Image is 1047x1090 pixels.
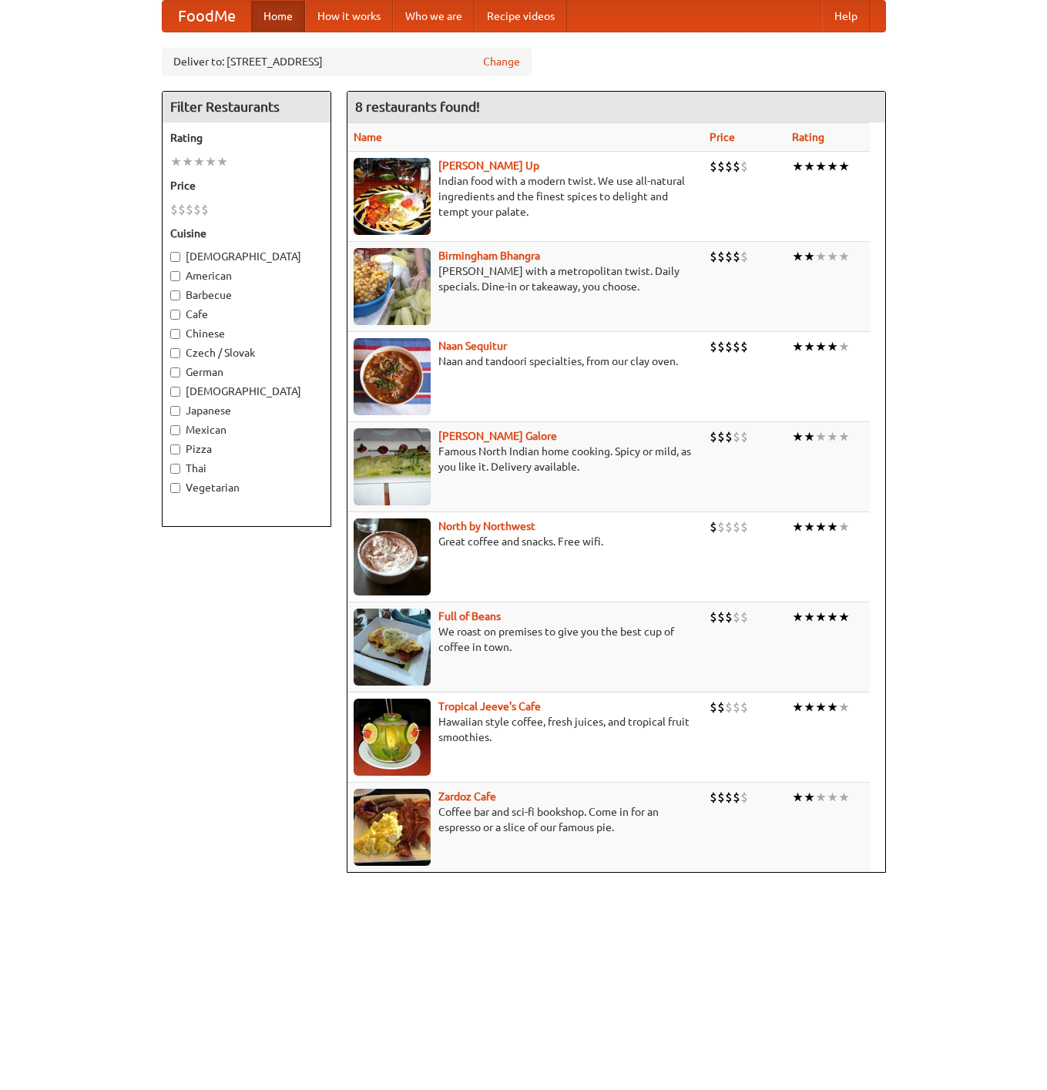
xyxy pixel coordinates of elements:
label: Mexican [170,422,323,438]
li: ★ [792,428,804,445]
li: $ [710,699,717,716]
li: $ [725,609,733,625]
a: How it works [305,1,393,32]
li: ★ [827,428,838,445]
li: $ [717,338,725,355]
a: Tropical Jeeve's Cafe [438,700,541,713]
label: Thai [170,461,323,476]
label: Pizza [170,441,323,457]
li: ★ [804,248,815,265]
li: $ [725,518,733,535]
a: [PERSON_NAME] Up [438,159,539,172]
label: Czech / Slovak [170,345,323,361]
li: $ [733,158,740,175]
img: naansequitur.jpg [354,338,431,415]
li: ★ [792,158,804,175]
li: ★ [827,158,838,175]
li: $ [710,428,717,445]
a: FoodMe [163,1,251,32]
img: curryup.jpg [354,158,431,235]
h5: Rating [170,130,323,146]
a: Who we are [393,1,475,32]
a: Help [822,1,870,32]
p: [PERSON_NAME] with a metropolitan twist. Daily specials. Dine-in or takeaway, you choose. [354,263,698,294]
li: $ [186,201,193,218]
li: $ [710,338,717,355]
li: $ [733,789,740,806]
li: $ [710,518,717,535]
li: $ [725,338,733,355]
li: $ [725,248,733,265]
li: $ [717,158,725,175]
li: $ [717,699,725,716]
img: north.jpg [354,518,431,595]
input: [DEMOGRAPHIC_DATA] [170,252,180,262]
li: ★ [827,338,838,355]
li: ★ [838,789,850,806]
a: Naan Sequitur [438,340,507,352]
li: ★ [804,518,815,535]
li: ★ [815,428,827,445]
li: $ [193,201,201,218]
label: Barbecue [170,287,323,303]
li: ★ [815,518,827,535]
li: ★ [792,248,804,265]
li: ★ [815,789,827,806]
li: $ [740,158,748,175]
li: ★ [838,609,850,625]
li: ★ [792,789,804,806]
img: beans.jpg [354,609,431,686]
input: German [170,367,180,377]
h5: Price [170,178,323,193]
label: German [170,364,323,380]
a: Zardoz Cafe [438,790,496,803]
input: Chinese [170,329,180,339]
li: ★ [815,699,827,716]
label: [DEMOGRAPHIC_DATA] [170,384,323,399]
a: Full of Beans [438,610,501,622]
input: Pizza [170,444,180,454]
li: $ [740,789,748,806]
a: North by Northwest [438,520,535,532]
li: ★ [815,609,827,625]
li: $ [710,609,717,625]
b: [PERSON_NAME] Galore [438,430,557,442]
li: ★ [815,248,827,265]
li: ★ [804,789,815,806]
li: $ [710,789,717,806]
li: ★ [182,153,193,170]
li: ★ [792,699,804,716]
p: We roast on premises to give you the best cup of coffee in town. [354,624,698,655]
p: Naan and tandoori specialties, from our clay oven. [354,354,698,369]
p: Hawaiian style coffee, fresh juices, and tropical fruit smoothies. [354,714,698,745]
input: Cafe [170,310,180,320]
li: $ [725,428,733,445]
label: Vegetarian [170,480,323,495]
li: $ [733,428,740,445]
a: Rating [792,131,824,143]
li: ★ [815,158,827,175]
li: $ [733,609,740,625]
li: ★ [170,153,182,170]
label: American [170,268,323,283]
li: $ [717,609,725,625]
li: $ [725,699,733,716]
li: ★ [827,699,838,716]
li: ★ [804,338,815,355]
input: Thai [170,464,180,474]
li: $ [717,248,725,265]
li: ★ [838,248,850,265]
a: Home [251,1,305,32]
li: ★ [792,338,804,355]
li: $ [740,518,748,535]
input: Vegetarian [170,483,180,493]
li: ★ [827,789,838,806]
li: $ [717,789,725,806]
ng-pluralize: 8 restaurants found! [355,99,480,114]
label: Cafe [170,307,323,322]
li: ★ [804,699,815,716]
